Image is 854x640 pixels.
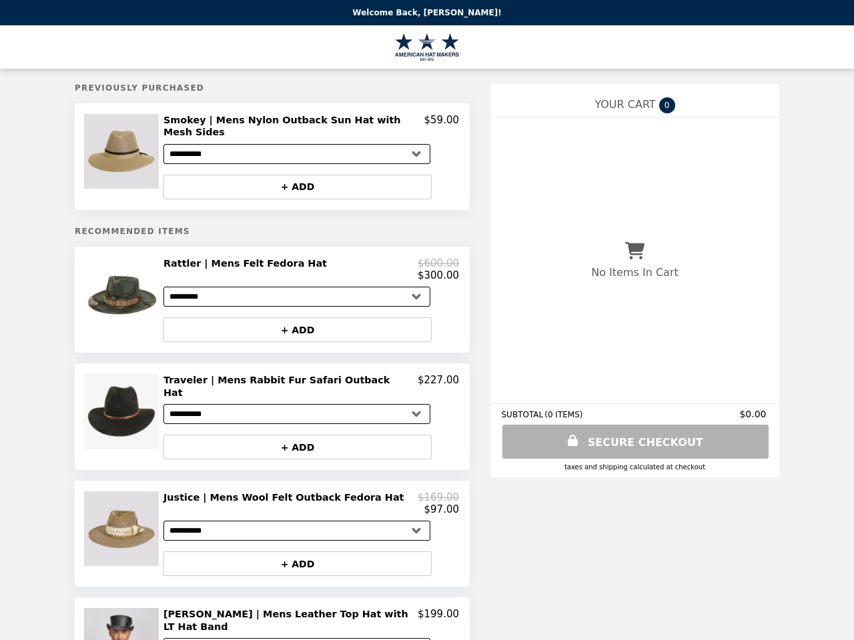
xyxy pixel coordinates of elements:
img: Traveler | Mens Rabbit Fur Safari Outback Hat [84,374,162,449]
h2: [PERSON_NAME] | Mens Leather Top Hat with LT Hat Band [163,608,418,633]
button: + ADD [163,551,432,576]
h2: Smokey | Mens Nylon Outback Sun Hat with Mesh Sides [163,114,424,139]
div: Taxes and Shipping calculated at checkout [502,463,769,471]
button: + ADD [163,175,432,199]
p: $97.00 [424,503,460,515]
h5: Previously Purchased [75,83,470,93]
select: Select a product variant [163,144,430,164]
img: Justice | Mens Wool Felt Outback Fedora Hat [84,491,162,566]
img: Smokey | Mens Nylon Outback Sun Hat with Mesh Sides [84,114,162,189]
span: ( 0 ITEMS ) [545,410,583,419]
img: Rattler | Mens Felt Fedora Hat [84,257,162,332]
h2: Traveler | Mens Rabbit Fur Safari Outback Hat [163,374,418,399]
p: $300.00 [418,269,459,281]
span: SUBTOTAL [502,410,545,419]
span: YOUR CART [595,98,656,111]
h5: Recommended Items [75,227,470,236]
p: Welcome Back, [PERSON_NAME]! [352,8,501,17]
span: 0 [659,97,675,113]
p: $199.00 [418,608,459,633]
img: Brand Logo [395,33,458,61]
p: $600.00 [418,257,459,269]
select: Select a product variant [163,287,430,307]
h2: Justice | Mens Wool Felt Outback Fedora Hat [163,491,409,503]
p: No Items In Cart [592,266,679,279]
button: + ADD [163,435,432,459]
span: $0.00 [740,409,769,419]
select: Select a product variant [163,521,430,541]
select: Select a product variant [163,404,430,424]
p: $169.00 [418,491,459,503]
button: + ADD [163,317,432,342]
p: $227.00 [418,374,459,399]
h2: Rattler | Mens Felt Fedora Hat [163,257,332,269]
p: $59.00 [424,114,460,139]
